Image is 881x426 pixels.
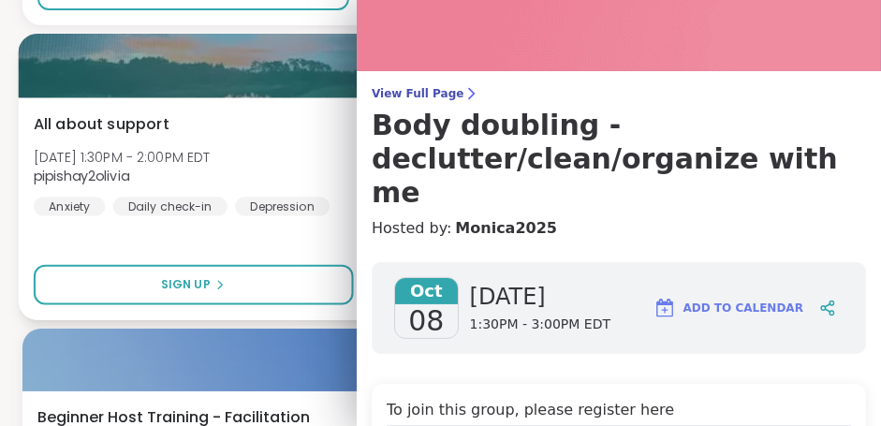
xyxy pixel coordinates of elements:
[34,265,353,305] button: Sign Up
[395,278,458,304] span: Oct
[34,147,211,166] span: [DATE] 1:30PM - 2:00PM EDT
[408,304,444,338] span: 08
[113,197,228,215] div: Daily check-in
[34,197,106,215] div: Anxiety
[34,167,129,185] b: pipishay2olivia
[372,86,866,210] a: View Full PageBody doubling - declutter/clean/organize with me
[372,109,866,210] h3: Body doubling - declutter/clean/organize with me
[653,297,676,319] img: ShareWell Logomark
[372,86,866,101] span: View Full Page
[683,300,803,316] span: Add to Calendar
[455,217,557,240] a: Monica2025
[161,276,211,293] span: Sign Up
[235,197,330,215] div: Depression
[645,286,812,331] button: Add to Calendar
[372,217,866,240] h4: Hosted by:
[34,112,169,135] span: All about support
[470,282,611,312] span: [DATE]
[387,399,851,426] h4: To join this group, please register here
[470,316,611,334] span: 1:30PM - 3:00PM EDT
